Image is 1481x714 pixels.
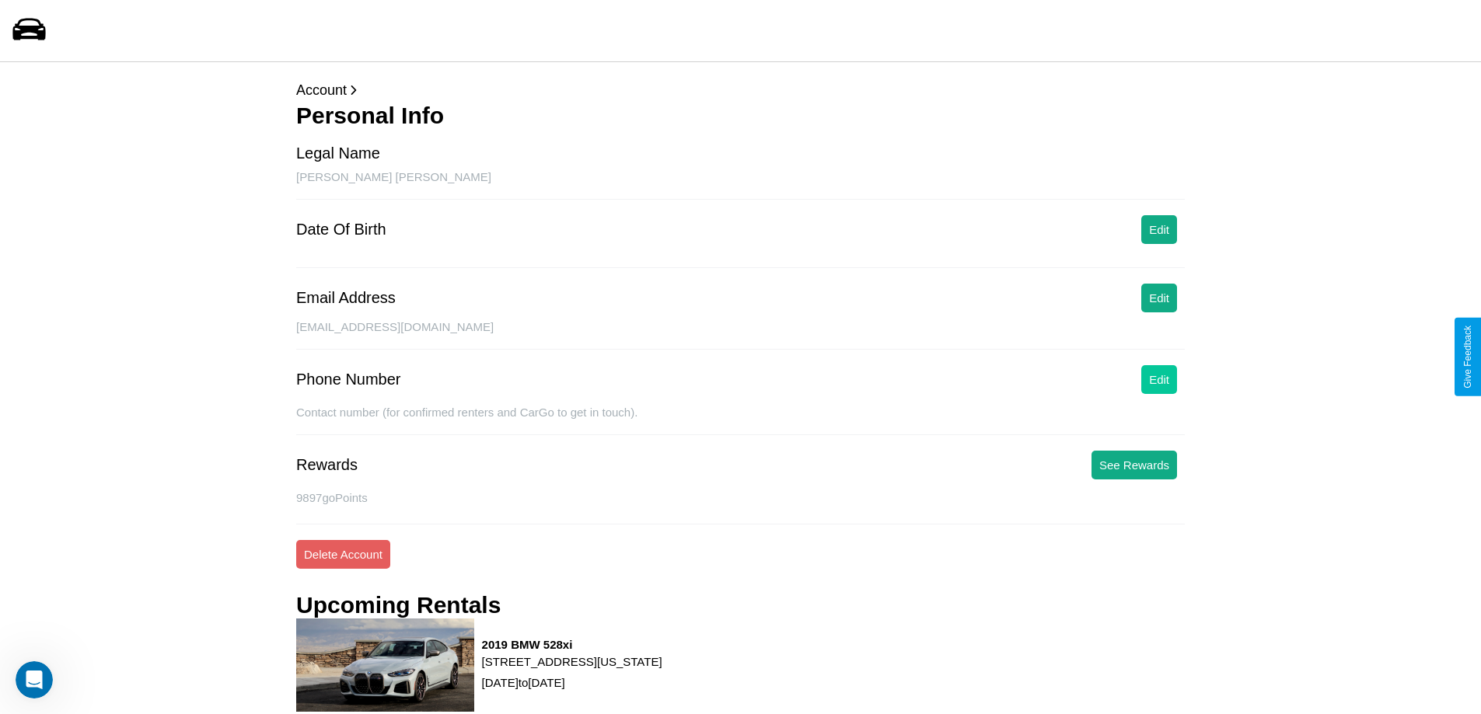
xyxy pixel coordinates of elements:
p: [STREET_ADDRESS][US_STATE] [482,651,662,672]
div: Give Feedback [1462,326,1473,388]
div: [EMAIL_ADDRESS][DOMAIN_NAME] [296,320,1185,350]
h3: Personal Info [296,103,1185,129]
div: [PERSON_NAME] [PERSON_NAME] [296,170,1185,200]
h3: Upcoming Rentals [296,592,501,618]
div: Legal Name [296,145,380,162]
button: See Rewards [1092,451,1177,479]
img: rental [296,618,474,712]
div: Email Address [296,289,396,307]
div: Contact number (for confirmed renters and CarGo to get in touch). [296,406,1185,435]
h3: 2019 BMW 528xi [482,638,662,651]
button: Delete Account [296,540,390,569]
div: Date Of Birth [296,221,386,239]
p: Account [296,78,1185,103]
p: 9897 goPoints [296,487,1185,508]
p: [DATE] to [DATE] [482,672,662,693]
div: Phone Number [296,371,401,388]
iframe: Intercom live chat [16,661,53,698]
button: Edit [1141,365,1177,394]
div: Rewards [296,456,358,474]
button: Edit [1141,284,1177,312]
button: Edit [1141,215,1177,244]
